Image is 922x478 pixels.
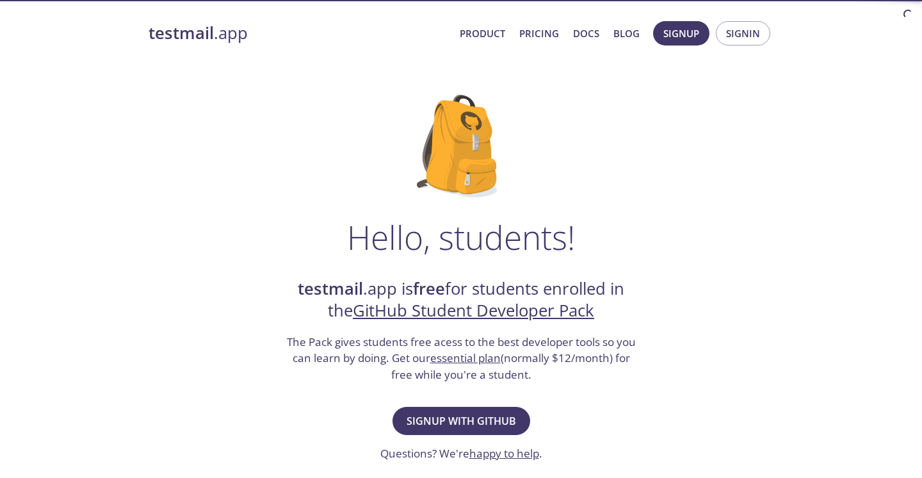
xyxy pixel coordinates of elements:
a: essential plan [430,350,501,365]
h1: Hello, students! [347,218,575,256]
strong: testmail [298,277,363,300]
a: testmail.app [149,22,449,44]
button: Signin [716,21,770,45]
a: GitHub Student Developer Pack [353,299,594,322]
button: Signup [653,21,709,45]
h3: The Pack gives students free acess to the best developer tools so you can learn by doing. Get our... [285,334,637,383]
a: Docs [573,25,599,42]
h3: Questions? We're . [380,445,542,462]
h2: .app is for students enrolled in the [285,278,637,322]
strong: testmail [149,22,214,44]
a: Blog [613,25,640,42]
span: Signup with GitHub [407,412,516,430]
span: Signin [726,25,760,42]
button: Signup with GitHub [392,407,530,435]
a: happy to help [469,446,539,461]
a: Pricing [519,25,559,42]
a: Product [460,25,505,42]
strong: free [413,277,445,300]
img: github-student-backpack.png [417,95,506,197]
span: Signup [663,25,699,42]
